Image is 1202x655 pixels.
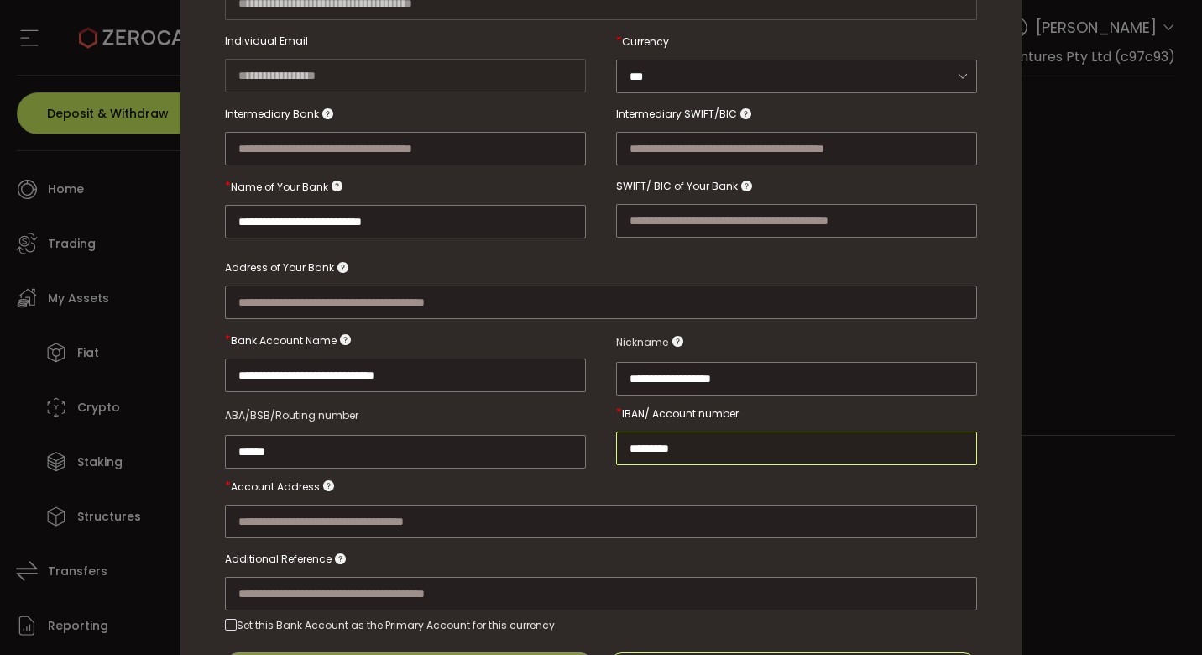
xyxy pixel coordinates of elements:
[616,333,668,353] span: Nickname
[225,408,358,422] span: ABA/BSB/Routing number
[237,618,555,632] div: Set this Bank Account as the Primary Account for this currency
[1118,574,1202,655] iframe: Chat Widget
